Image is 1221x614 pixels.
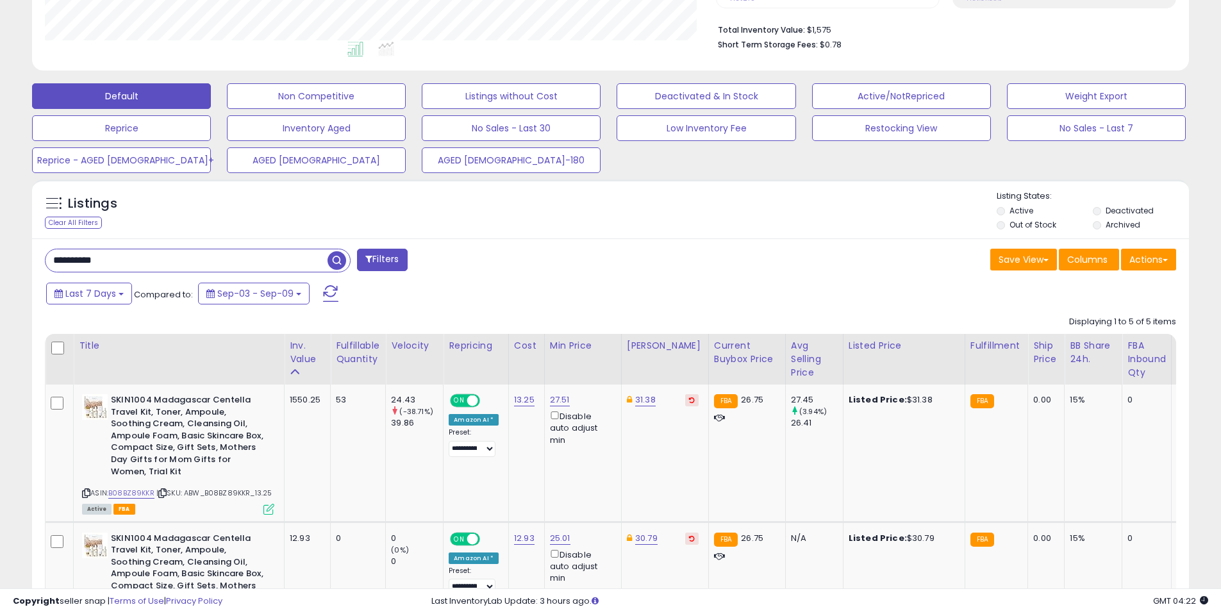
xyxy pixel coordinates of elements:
[849,339,959,353] div: Listed Price
[391,394,443,406] div: 24.43
[970,394,994,408] small: FBA
[1127,394,1161,406] div: 0
[550,394,570,406] a: 27.51
[1007,115,1186,141] button: No Sales - Last 7
[391,533,443,544] div: 0
[336,533,376,544] div: 0
[79,339,279,353] div: Title
[741,394,763,406] span: 26.75
[449,339,503,353] div: Repricing
[718,39,818,50] b: Short Term Storage Fees:
[198,283,310,304] button: Sep-03 - Sep-09
[113,504,135,515] span: FBA
[451,533,467,544] span: ON
[1033,394,1054,406] div: 0.00
[970,533,994,547] small: FBA
[134,288,193,301] span: Compared to:
[718,24,805,35] b: Total Inventory Value:
[1127,339,1166,379] div: FBA inbound Qty
[970,339,1022,353] div: Fulfillment
[111,394,267,481] b: SKIN1004 Madagascar Centella Travel Kit, Toner, Ampoule, Soothing Cream, Cleansing Oil, Ampoule F...
[46,283,132,304] button: Last 7 Days
[357,249,407,271] button: Filters
[1153,595,1208,607] span: 2025-09-17 04:22 GMT
[849,394,907,406] b: Listed Price:
[1069,316,1176,328] div: Displaying 1 to 5 of 5 items
[791,394,843,406] div: 27.45
[1106,219,1140,230] label: Archived
[849,532,907,544] b: Listed Price:
[627,339,703,353] div: [PERSON_NAME]
[451,395,467,406] span: ON
[217,287,294,300] span: Sep-03 - Sep-09
[110,595,164,607] a: Terms of Use
[550,532,570,545] a: 25.01
[791,533,833,544] div: N/A
[478,395,499,406] span: OFF
[391,339,438,353] div: Velocity
[449,414,499,426] div: Amazon AI *
[449,567,499,595] div: Preset:
[514,394,535,406] a: 13.25
[849,533,955,544] div: $30.79
[449,428,499,457] div: Preset:
[82,394,108,420] img: 41cN6PjO9OL._SL40_.jpg
[82,504,112,515] span: All listings currently available for purchase on Amazon
[391,545,409,555] small: (0%)
[990,249,1057,270] button: Save View
[1009,219,1056,230] label: Out of Stock
[997,190,1189,203] p: Listing States:
[422,147,601,173] button: AGED [DEMOGRAPHIC_DATA]-180
[1059,249,1119,270] button: Columns
[714,533,738,547] small: FBA
[812,115,991,141] button: Restocking View
[1070,339,1117,366] div: BB Share 24h.
[422,115,601,141] button: No Sales - Last 30
[336,394,376,406] div: 53
[714,339,780,366] div: Current Buybox Price
[550,339,616,353] div: Min Price
[108,488,154,499] a: B08BZ89KKR
[13,595,60,607] strong: Copyright
[550,409,611,446] div: Disable auto adjust min
[1033,339,1059,366] div: Ship Price
[1033,533,1054,544] div: 0.00
[32,83,211,109] button: Default
[431,595,1208,608] div: Last InventoryLab Update: 3 hours ago.
[635,532,658,545] a: 30.79
[799,406,827,417] small: (3.94%)
[290,533,320,544] div: 12.93
[45,217,102,229] div: Clear All Filters
[1009,205,1033,216] label: Active
[849,394,955,406] div: $31.38
[741,532,763,544] span: 26.75
[227,83,406,109] button: Non Competitive
[1127,533,1161,544] div: 0
[422,83,601,109] button: Listings without Cost
[166,595,222,607] a: Privacy Policy
[82,394,274,513] div: ASIN:
[290,394,320,406] div: 1550.25
[1070,533,1112,544] div: 15%
[449,552,499,564] div: Amazon AI *
[391,556,443,567] div: 0
[514,532,535,545] a: 12.93
[32,115,211,141] button: Reprice
[290,339,325,366] div: Inv. value
[514,339,539,353] div: Cost
[391,417,443,429] div: 39.86
[550,547,611,585] div: Disable auto adjust min
[82,533,108,558] img: 41cN6PjO9OL._SL40_.jpg
[68,195,117,213] h5: Listings
[227,115,406,141] button: Inventory Aged
[820,38,842,51] span: $0.78
[399,406,433,417] small: (-38.71%)
[1070,394,1112,406] div: 15%
[791,339,838,379] div: Avg Selling Price
[617,83,795,109] button: Deactivated & In Stock
[791,417,843,429] div: 26.41
[32,147,211,173] button: Reprice - AGED [DEMOGRAPHIC_DATA]+
[812,83,991,109] button: Active/NotRepriced
[635,394,656,406] a: 31.38
[1007,83,1186,109] button: Weight Export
